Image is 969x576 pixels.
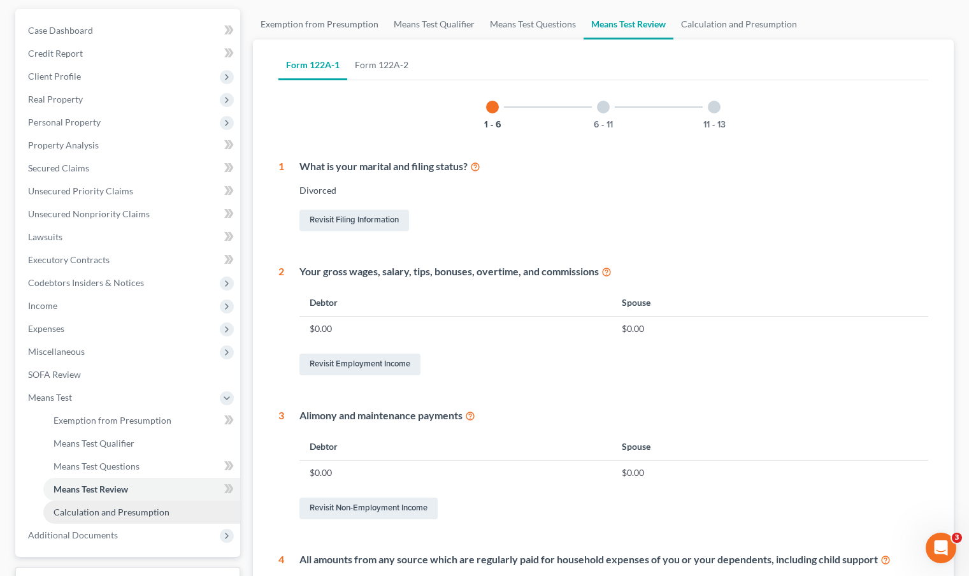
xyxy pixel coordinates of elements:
div: Your gross wages, salary, tips, bonuses, overtime, and commissions [299,264,928,279]
a: Executory Contracts [18,248,240,271]
td: $0.00 [299,317,612,341]
span: Executory Contracts [28,254,110,265]
div: 3 [278,408,284,522]
span: Personal Property [28,117,101,127]
a: Exemption from Presumption [253,9,386,40]
a: Revisit Filing Information [299,210,409,231]
a: Secured Claims [18,157,240,180]
span: Exemption from Presumption [54,415,171,426]
a: Calculation and Presumption [673,9,805,40]
a: Means Test Review [43,478,240,501]
span: Real Property [28,94,83,104]
td: $0.00 [299,461,612,485]
span: Lawsuits [28,231,62,242]
a: Case Dashboard [18,19,240,42]
th: Debtor [299,289,612,316]
span: Means Test Review [54,484,128,494]
a: Property Analysis [18,134,240,157]
button: 6 - 11 [594,120,613,129]
a: SOFA Review [18,363,240,386]
td: $0.00 [612,317,928,341]
a: Means Test Questions [43,455,240,478]
div: Alimony and maintenance payments [299,408,928,423]
a: Unsecured Priority Claims [18,180,240,203]
span: Means Test Qualifier [54,438,134,449]
span: Miscellaneous [28,346,85,357]
a: Calculation and Presumption [43,501,240,524]
span: Credit Report [28,48,83,59]
span: Client Profile [28,71,81,82]
span: Income [28,300,57,311]
a: Means Test Qualifier [386,9,482,40]
a: Means Test Qualifier [43,432,240,455]
button: 11 - 13 [703,120,726,129]
a: Means Test Questions [482,9,584,40]
a: Revisit Non-Employment Income [299,498,438,519]
a: Form 122A-1 [278,50,347,80]
span: 3 [952,533,962,543]
a: Unsecured Nonpriority Claims [18,203,240,226]
div: What is your marital and filing status? [299,159,928,174]
span: Case Dashboard [28,25,93,36]
span: Secured Claims [28,162,89,173]
th: Spouse [612,433,928,461]
span: Unsecured Priority Claims [28,185,133,196]
button: 1 - 6 [484,120,501,129]
a: Lawsuits [18,226,240,248]
a: Credit Report [18,42,240,65]
a: Means Test Review [584,9,673,40]
span: Codebtors Insiders & Notices [28,277,144,288]
div: 1 [278,159,284,234]
td: $0.00 [612,461,928,485]
span: Additional Documents [28,529,118,540]
span: Means Test Questions [54,461,140,472]
div: All amounts from any source which are regularly paid for household expenses of you or your depend... [299,552,928,567]
th: Debtor [299,433,612,461]
span: Means Test [28,392,72,403]
span: Calculation and Presumption [54,507,169,517]
iframe: Intercom live chat [926,533,956,563]
span: Unsecured Nonpriority Claims [28,208,150,219]
a: Exemption from Presumption [43,409,240,432]
a: Revisit Employment Income [299,354,420,375]
a: Form 122A-2 [347,50,416,80]
span: SOFA Review [28,369,81,380]
span: Expenses [28,323,64,334]
div: Divorced [299,184,928,197]
span: Property Analysis [28,140,99,150]
div: 2 [278,264,284,378]
th: Spouse [612,289,928,316]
